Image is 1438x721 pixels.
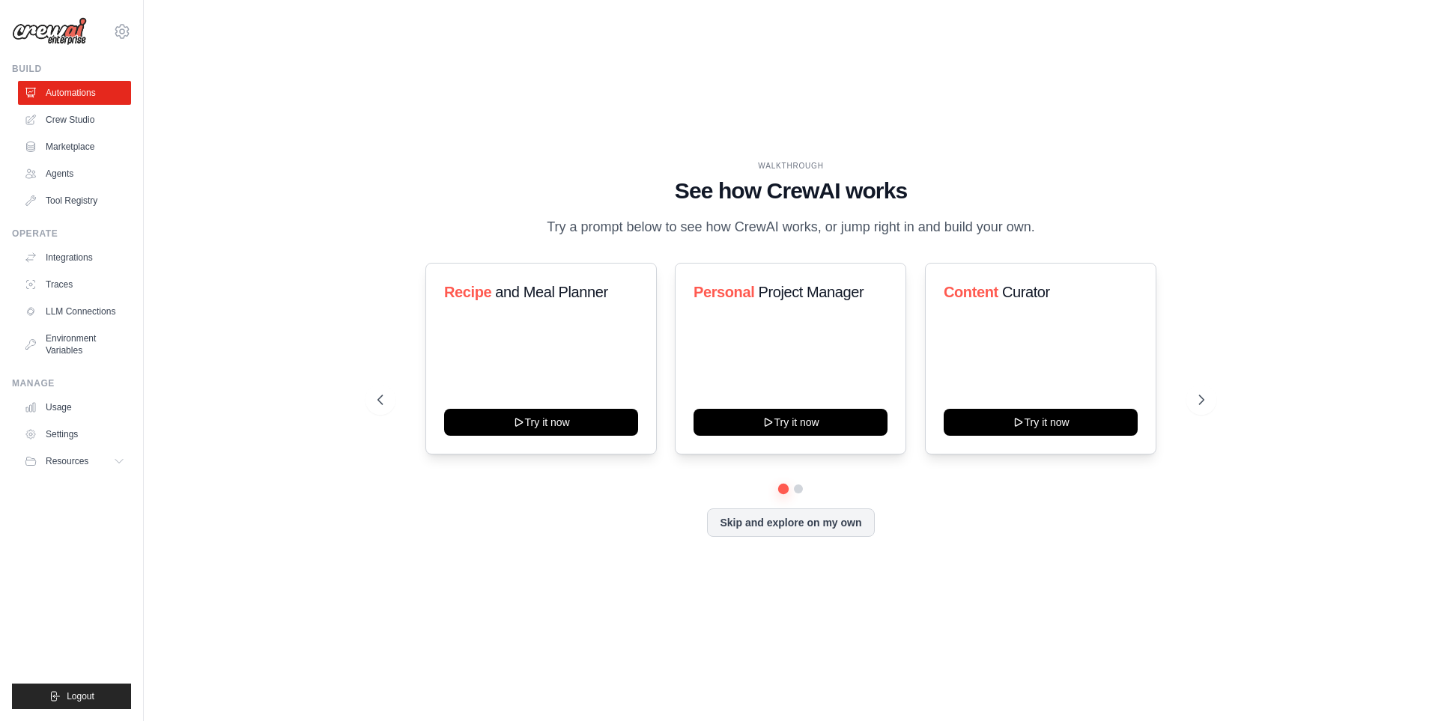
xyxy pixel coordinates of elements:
[18,299,131,323] a: LLM Connections
[1002,284,1050,300] span: Curator
[18,449,131,473] button: Resources
[18,189,131,213] a: Tool Registry
[18,108,131,132] a: Crew Studio
[707,508,874,537] button: Skip and explore on my own
[444,409,638,436] button: Try it now
[12,377,131,389] div: Manage
[12,17,87,46] img: Logo
[377,160,1204,171] div: WALKTHROUGH
[18,422,131,446] a: Settings
[18,395,131,419] a: Usage
[495,284,607,300] span: and Meal Planner
[944,409,1138,436] button: Try it now
[12,228,131,240] div: Operate
[444,284,491,300] span: Recipe
[18,326,131,362] a: Environment Variables
[944,284,998,300] span: Content
[18,135,131,159] a: Marketplace
[18,273,131,296] a: Traces
[18,246,131,270] a: Integrations
[694,284,754,300] span: Personal
[12,63,131,75] div: Build
[46,455,88,467] span: Resources
[539,216,1043,238] p: Try a prompt below to see how CrewAI works, or jump right in and build your own.
[377,177,1204,204] h1: See how CrewAI works
[18,81,131,105] a: Automations
[67,690,94,702] span: Logout
[694,409,888,436] button: Try it now
[18,162,131,186] a: Agents
[759,284,864,300] span: Project Manager
[12,684,131,709] button: Logout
